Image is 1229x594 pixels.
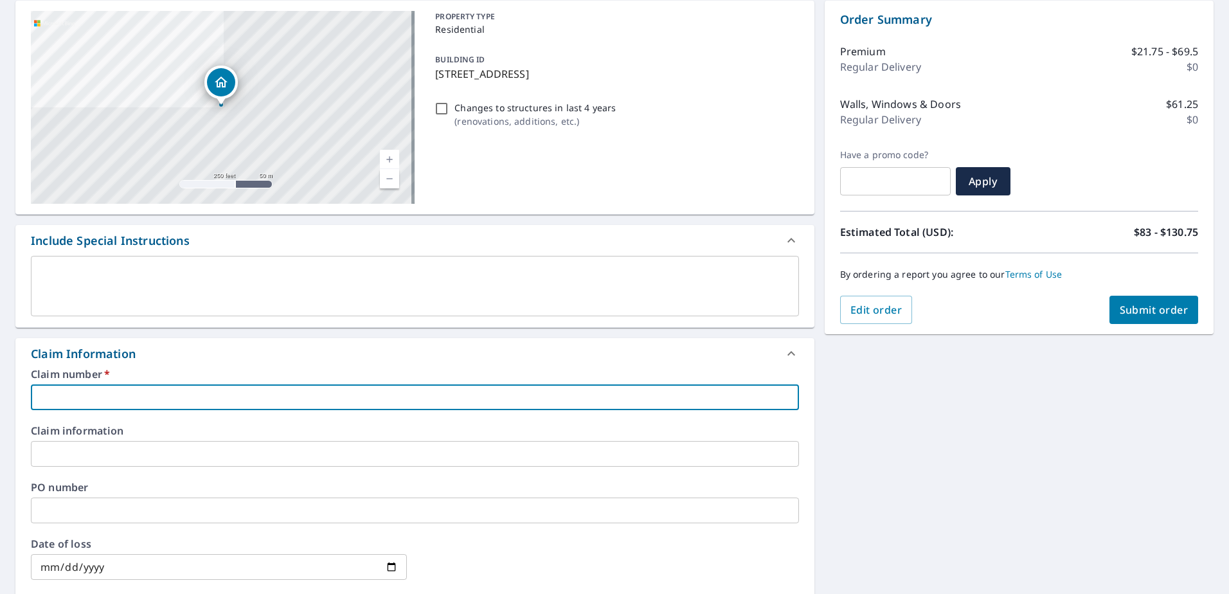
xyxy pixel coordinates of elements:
p: Walls, Windows & Doors [840,96,961,112]
a: Current Level 17, Zoom In [380,150,399,169]
p: Changes to structures in last 4 years [454,101,616,114]
label: PO number [31,482,799,492]
div: Include Special Instructions [15,225,814,256]
label: Claim number [31,369,799,379]
label: Have a promo code? [840,149,951,161]
div: Claim Information [31,345,136,363]
div: Claim Information [15,338,814,369]
p: [STREET_ADDRESS] [435,66,793,82]
label: Date of loss [31,539,407,549]
button: Apply [956,167,1010,195]
p: $61.25 [1166,96,1198,112]
p: By ordering a report you agree to our [840,269,1198,280]
p: Order Summary [840,11,1198,28]
p: PROPERTY TYPE [435,11,793,22]
p: $83 - $130.75 [1134,224,1198,240]
p: BUILDING ID [435,54,485,65]
p: Premium [840,44,886,59]
p: Regular Delivery [840,112,921,127]
span: Submit order [1120,303,1189,317]
a: Current Level 17, Zoom Out [380,169,399,188]
p: Regular Delivery [840,59,921,75]
a: Terms of Use [1005,268,1063,280]
button: Edit order [840,296,913,324]
div: Include Special Instructions [31,232,190,249]
div: Dropped pin, building 1, Residential property, 2185 Leeward Ln Hanover Park, IL 60133 [204,66,238,105]
span: Apply [966,174,1000,188]
label: Claim information [31,426,799,436]
p: ( renovations, additions, etc. ) [454,114,616,128]
span: Edit order [850,303,902,317]
p: $0 [1187,112,1198,127]
p: Residential [435,22,793,36]
p: $0 [1187,59,1198,75]
p: $21.75 - $69.5 [1131,44,1198,59]
p: Estimated Total (USD): [840,224,1019,240]
button: Submit order [1109,296,1199,324]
